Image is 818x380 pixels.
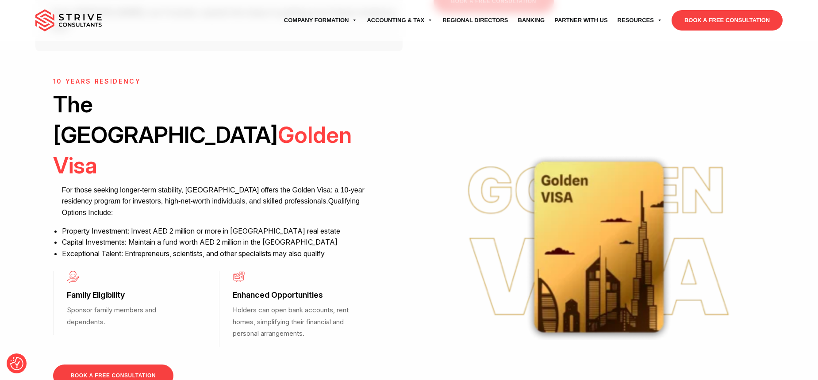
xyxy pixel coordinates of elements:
[233,290,352,300] h3: Enhanced Opportunities
[53,78,385,85] h6: 10 Years Residency
[67,304,186,328] p: Sponsor family members and dependents.
[672,10,783,31] a: BOOK A FREE CONSULTATION
[62,248,385,260] li: Exceptional Talent: Entrepreneurs, scientists, and other specialists may also qualify
[62,184,385,260] ul: For those seeking longer-term stability, [GEOGRAPHIC_DATA] offers the Golden Visa: a 10-year resi...
[279,8,362,33] a: Company Formation
[549,8,612,33] a: Partner with Us
[613,8,667,33] a: Resources
[513,8,550,33] a: Banking
[53,89,385,181] h2: The [GEOGRAPHIC_DATA]
[35,9,102,31] img: main-logo.svg
[233,304,352,340] p: Holders can open bank accounts, rent homes, simplifying their financial and personal arrangements.
[62,226,385,237] li: Property Investment: Invest AED 2 million or more in [GEOGRAPHIC_DATA] real estate
[10,357,23,370] button: Consent Preferences
[67,290,186,300] h3: Family Eligibility
[362,8,438,33] a: Accounting & Tax
[10,357,23,370] img: Revisit consent button
[62,237,385,248] li: Capital Investments: Maintain a fund worth AED 2 million in the [GEOGRAPHIC_DATA]
[438,8,513,33] a: Regional Directors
